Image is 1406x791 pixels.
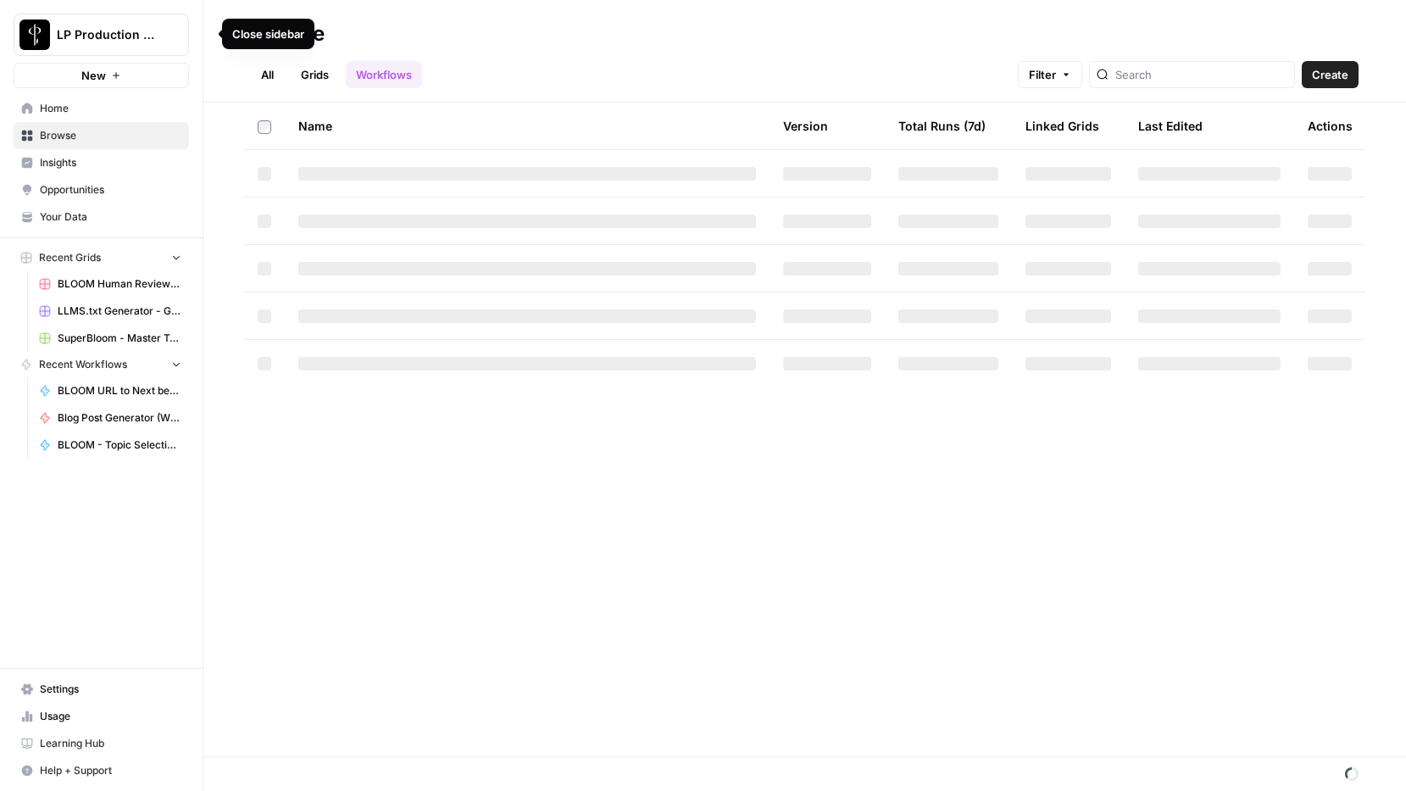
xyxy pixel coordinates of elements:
[14,245,189,270] button: Recent Grids
[58,383,181,398] span: BLOOM URL to Next best blog topic
[298,103,756,149] div: Name
[58,437,181,453] span: BLOOM - Topic Selection w/neighborhood [v2]
[1018,61,1082,88] button: Filter
[31,432,189,459] a: BLOOM - Topic Selection w/neighborhood [v2]
[14,176,189,203] a: Opportunities
[31,404,189,432] a: Blog Post Generator (Writer + Fact Checker)
[31,298,189,325] a: LLMS.txt Generator - Grid
[40,155,181,170] span: Insights
[58,331,181,346] span: SuperBloom - Master Topic List
[57,26,159,43] span: LP Production Workloads
[1115,66,1287,83] input: Search
[39,250,101,265] span: Recent Grids
[291,61,339,88] a: Grids
[783,103,828,149] div: Version
[1029,66,1056,83] span: Filter
[14,95,189,122] a: Home
[39,357,127,372] span: Recent Workflows
[14,122,189,149] a: Browse
[1308,103,1353,149] div: Actions
[40,209,181,225] span: Your Data
[14,676,189,703] a: Settings
[14,203,189,231] a: Your Data
[14,14,189,56] button: Workspace: LP Production Workloads
[14,352,189,377] button: Recent Workflows
[251,20,325,47] div: Browse
[58,410,181,426] span: Blog Post Generator (Writer + Fact Checker)
[14,730,189,757] a: Learning Hub
[1312,66,1348,83] span: Create
[19,19,50,50] img: LP Production Workloads Logo
[14,149,189,176] a: Insights
[40,128,181,143] span: Browse
[81,67,106,84] span: New
[1025,103,1099,149] div: Linked Grids
[31,377,189,404] a: BLOOM URL to Next best blog topic
[14,757,189,784] button: Help + Support
[40,736,181,751] span: Learning Hub
[1302,61,1359,88] button: Create
[31,270,189,298] a: BLOOM Human Review (ver2)
[58,304,181,319] span: LLMS.txt Generator - Grid
[40,763,181,778] span: Help + Support
[31,325,189,352] a: SuperBloom - Master Topic List
[40,709,181,724] span: Usage
[58,276,181,292] span: BLOOM Human Review (ver2)
[346,61,422,88] a: Workflows
[40,182,181,198] span: Opportunities
[40,101,181,116] span: Home
[40,682,181,697] span: Settings
[898,103,986,149] div: Total Runs (7d)
[14,63,189,88] button: New
[14,703,189,730] a: Usage
[1138,103,1203,149] div: Last Edited
[251,61,284,88] a: All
